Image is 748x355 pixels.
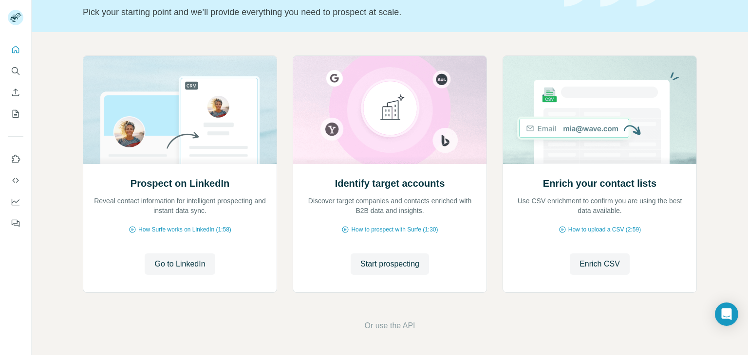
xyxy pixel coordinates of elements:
p: Reveal contact information for intelligent prospecting and instant data sync. [93,196,267,215]
h2: Identify target accounts [335,177,445,190]
span: Start prospecting [360,258,419,270]
img: Enrich your contact lists [503,56,697,164]
button: Or use the API [364,320,415,332]
button: Use Surfe on LinkedIn [8,150,23,168]
p: Pick your starting point and we’ll provide everything you need to prospect at scale. [83,5,552,19]
div: Open Intercom Messenger [715,302,738,326]
span: Enrich CSV [580,258,620,270]
button: Go to LinkedIn [145,253,215,275]
span: How Surfe works on LinkedIn (1:58) [138,225,231,234]
button: Start prospecting [351,253,429,275]
button: My lists [8,105,23,123]
p: Discover target companies and contacts enriched with B2B data and insights. [303,196,477,215]
p: Use CSV enrichment to confirm you are using the best data available. [513,196,687,215]
button: Enrich CSV [570,253,630,275]
button: Feedback [8,214,23,232]
span: Go to LinkedIn [154,258,205,270]
button: Enrich CSV [8,84,23,101]
img: Identify target accounts [293,56,487,164]
h2: Enrich your contact lists [543,177,656,190]
button: Search [8,62,23,80]
span: How to upload a CSV (2:59) [568,225,641,234]
span: How to prospect with Surfe (1:30) [351,225,438,234]
button: Use Surfe API [8,172,23,189]
button: Dashboard [8,193,23,211]
h2: Prospect on LinkedIn [131,177,229,190]
button: Quick start [8,41,23,58]
img: Prospect on LinkedIn [83,56,277,164]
